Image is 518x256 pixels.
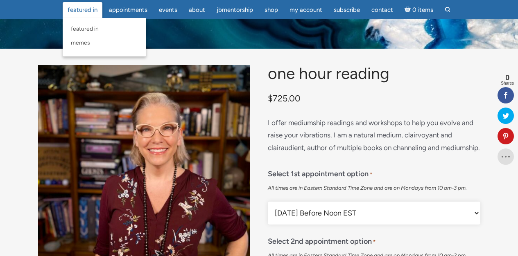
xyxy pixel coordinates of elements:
[104,2,152,18] a: Appointments
[268,231,375,249] label: Select 2nd appointment option
[154,2,182,18] a: Events
[63,2,102,18] a: featured in
[329,2,365,18] a: Subscribe
[371,6,393,13] span: Contact
[268,65,480,83] h1: One Hour Reading
[71,25,99,32] span: featured in
[268,119,480,152] span: I offer mediumship readings and workshops to help you evolve and raise your vibrations. I am a na...
[285,2,327,18] a: My Account
[366,2,398,18] a: Contact
[184,2,210,18] a: About
[67,22,142,36] a: featured in
[268,164,372,181] label: Select 1st appointment option
[405,6,412,13] i: Cart
[334,6,360,13] span: Subscribe
[268,93,301,103] bdi: 725.00
[268,184,480,192] div: All times are in Eastern Standard Time Zone and are on Mondays from 10 am-3 pm.
[412,7,433,13] span: 0 items
[501,74,514,81] span: 0
[159,6,177,13] span: Events
[268,93,273,103] span: $
[400,1,438,18] a: Cart0 items
[109,6,147,13] span: Appointments
[189,6,205,13] span: About
[290,6,322,13] span: My Account
[67,36,142,50] a: Memes
[260,2,283,18] a: Shop
[501,81,514,85] span: Shares
[212,2,258,18] a: JBMentorship
[265,6,278,13] span: Shop
[217,6,253,13] span: JBMentorship
[71,39,90,46] span: Memes
[68,6,97,13] span: featured in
